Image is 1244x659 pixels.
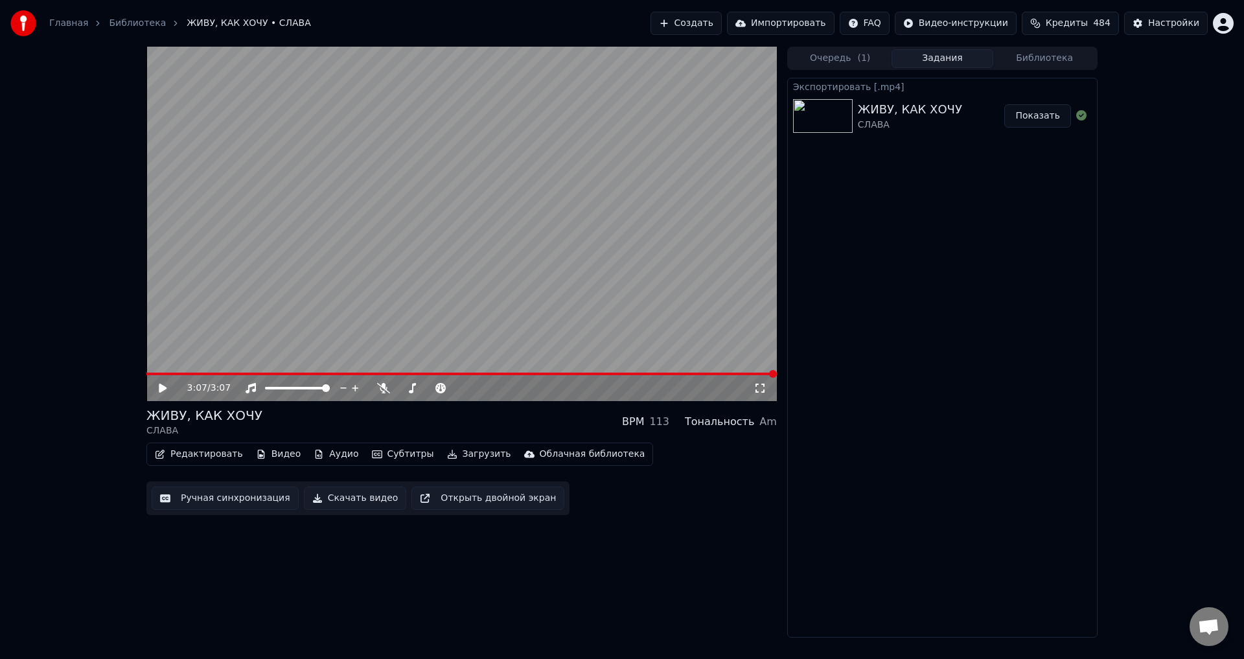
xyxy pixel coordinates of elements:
div: 113 [649,414,669,430]
button: Открыть двойной экран [411,487,564,510]
button: Библиотека [993,49,1096,68]
span: ЖИВУ, КАК ХОЧУ • СЛАВА [187,17,310,30]
button: Ручная синхронизация [152,487,299,510]
div: ЖИВУ, КАК ХОЧУ [146,406,262,424]
div: ЖИВУ, КАК ХОЧУ [858,100,962,119]
button: Показать [1004,104,1071,128]
div: Облачная библиотека [540,448,645,461]
div: Экспортировать [.mp4] [788,78,1097,94]
button: Редактировать [150,445,248,463]
div: BPM [622,414,644,430]
button: Очередь [789,49,892,68]
button: Скачать видео [304,487,407,510]
nav: breadcrumb [49,17,311,30]
button: Импортировать [727,12,835,35]
button: Видео-инструкции [895,12,1017,35]
button: Загрузить [442,445,516,463]
button: Задания [892,49,994,68]
img: youka [10,10,36,36]
span: ( 1 ) [857,52,870,65]
span: Кредиты [1046,17,1088,30]
span: 3:07 [187,382,207,395]
div: Am [759,414,777,430]
div: Настройки [1148,17,1199,30]
span: 484 [1093,17,1111,30]
button: FAQ [840,12,890,35]
button: Создать [651,12,722,35]
span: 3:07 [211,382,231,395]
button: Субтитры [367,445,439,463]
div: СЛАВА [858,119,962,132]
div: / [187,382,218,395]
div: СЛАВА [146,424,262,437]
button: Кредиты484 [1022,12,1119,35]
a: Библиотека [109,17,166,30]
button: Видео [251,445,306,463]
button: Аудио [308,445,363,463]
div: Тональность [685,414,754,430]
a: Главная [49,17,88,30]
a: Открытый чат [1190,607,1228,646]
button: Настройки [1124,12,1208,35]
